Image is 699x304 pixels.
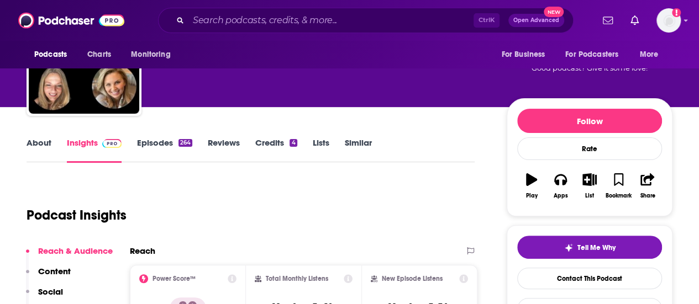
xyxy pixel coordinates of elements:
[38,246,113,256] p: Reach & Audience
[38,266,71,276] p: Content
[80,44,118,65] a: Charts
[564,243,573,252] img: tell me why sparkle
[577,243,616,252] span: Tell Me Why
[626,11,643,30] a: Show notifications dropdown
[554,193,568,199] div: Apps
[27,207,127,223] h1: Podcast Insights
[67,137,122,163] a: InsightsPodchaser Pro
[517,166,546,206] button: Play
[26,266,71,286] button: Content
[517,137,662,160] div: Rate
[513,18,559,23] span: Open Advanced
[208,137,240,163] a: Reviews
[632,44,672,65] button: open menu
[345,137,372,163] a: Similar
[18,10,124,31] img: Podchaser - Follow, Share and Rate Podcasts
[493,44,559,65] button: open menu
[606,193,632,199] div: Bookmark
[102,139,122,148] img: Podchaser Pro
[604,166,633,206] button: Bookmark
[27,44,81,65] button: open menu
[313,137,329,163] a: Lists
[178,139,192,147] div: 264
[598,11,617,30] a: Show notifications dropdown
[546,166,575,206] button: Apps
[290,139,297,147] div: 4
[672,8,681,17] svg: Add a profile image
[382,275,443,282] h2: New Episode Listens
[517,109,662,133] button: Follow
[158,8,574,33] div: Search podcasts, credits, & more...
[544,7,564,17] span: New
[255,137,297,163] a: Credits4
[656,8,681,33] button: Show profile menu
[38,286,63,297] p: Social
[137,137,192,163] a: Episodes264
[656,8,681,33] span: Logged in as LBraverman
[575,166,604,206] button: List
[153,275,196,282] h2: Power Score™
[123,44,185,65] button: open menu
[87,47,111,62] span: Charts
[34,47,67,62] span: Podcasts
[517,236,662,259] button: tell me why sparkleTell Me Why
[26,246,113,266] button: Reach & Audience
[526,193,538,199] div: Play
[131,47,170,62] span: Monitoring
[517,268,662,289] a: Contact This Podcast
[656,8,681,33] img: User Profile
[27,137,51,163] a: About
[508,14,564,27] button: Open AdvancedNew
[188,12,474,29] input: Search podcasts, credits, & more...
[130,246,155,256] h2: Reach
[501,47,545,62] span: For Business
[640,193,655,199] div: Share
[633,166,662,206] button: Share
[640,47,659,62] span: More
[558,44,634,65] button: open menu
[585,193,594,199] div: List
[565,47,618,62] span: For Podcasters
[266,275,328,282] h2: Total Monthly Listens
[474,13,500,28] span: Ctrl K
